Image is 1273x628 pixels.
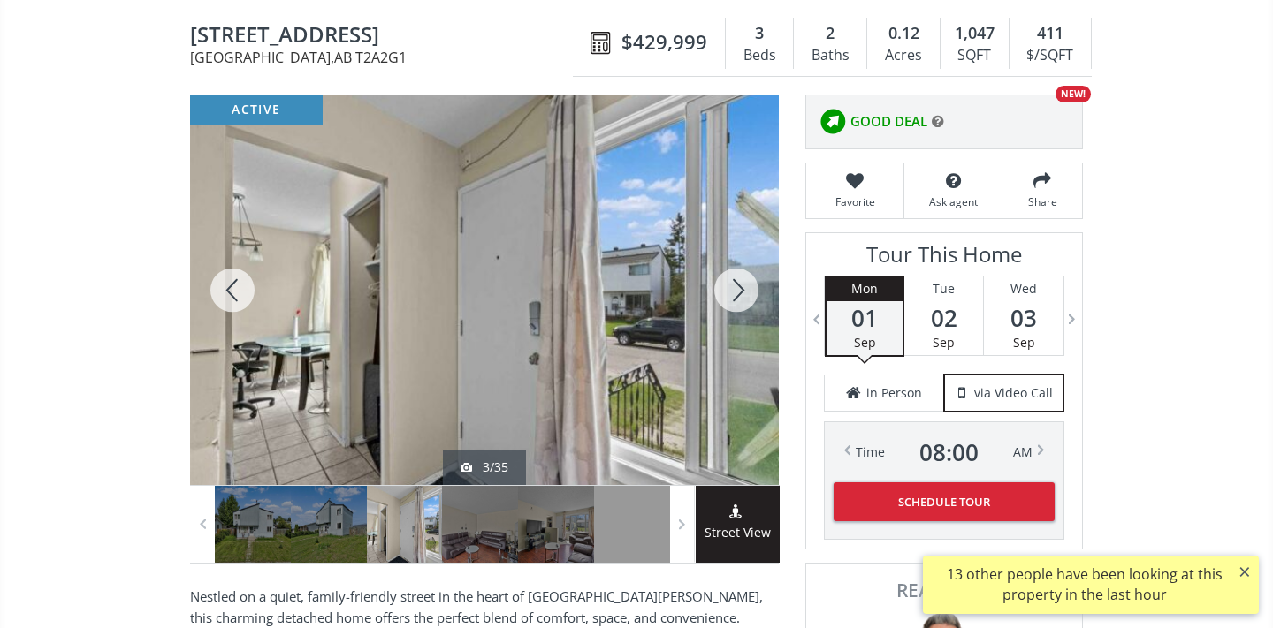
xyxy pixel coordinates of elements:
span: 928 Pensdale Crescent SE [190,23,582,50]
div: 3 [735,22,784,45]
div: SQFT [949,42,1000,69]
span: GOOD DEAL [850,112,927,131]
h3: Tour This Home [824,242,1064,276]
span: via Video Call [974,384,1053,402]
span: 08 : 00 [919,440,979,465]
span: 03 [984,306,1063,330]
span: Share [1011,194,1073,209]
span: [GEOGRAPHIC_DATA] , AB T2A2G1 [190,50,582,64]
span: Favorite [815,194,895,209]
span: 01 [827,306,903,330]
div: 2 [803,22,858,45]
div: 928 Pensdale Crescent SE Calgary, AB T2A2G1 - Photo 3 of 35 [190,95,779,485]
span: Sep [933,334,955,351]
span: in Person [866,384,922,402]
div: NEW! [1056,86,1091,102]
div: 3/35 [461,458,508,476]
div: $/SQFT [1018,42,1082,69]
div: Mon [827,276,903,301]
span: Street View [696,523,780,543]
span: Sep [854,334,876,351]
span: 1,047 [955,22,995,45]
div: Wed [984,276,1063,301]
div: Beds [735,42,784,69]
div: 13 other people have been looking at this property in the last hour [932,564,1237,605]
span: Ask agent [913,194,993,209]
button: Schedule Tour [834,482,1055,521]
div: Time AM [856,440,1033,465]
div: Tue [904,276,983,301]
span: 02 [904,306,983,330]
div: active [190,95,323,125]
span: Sep [1013,334,1035,351]
div: Acres [876,42,930,69]
div: Baths [803,42,858,69]
span: REALTOR® [826,581,1063,600]
span: $429,999 [621,28,707,56]
button: × [1231,556,1259,587]
div: 0.12 [876,22,930,45]
div: 411 [1018,22,1082,45]
img: rating icon [815,104,850,140]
